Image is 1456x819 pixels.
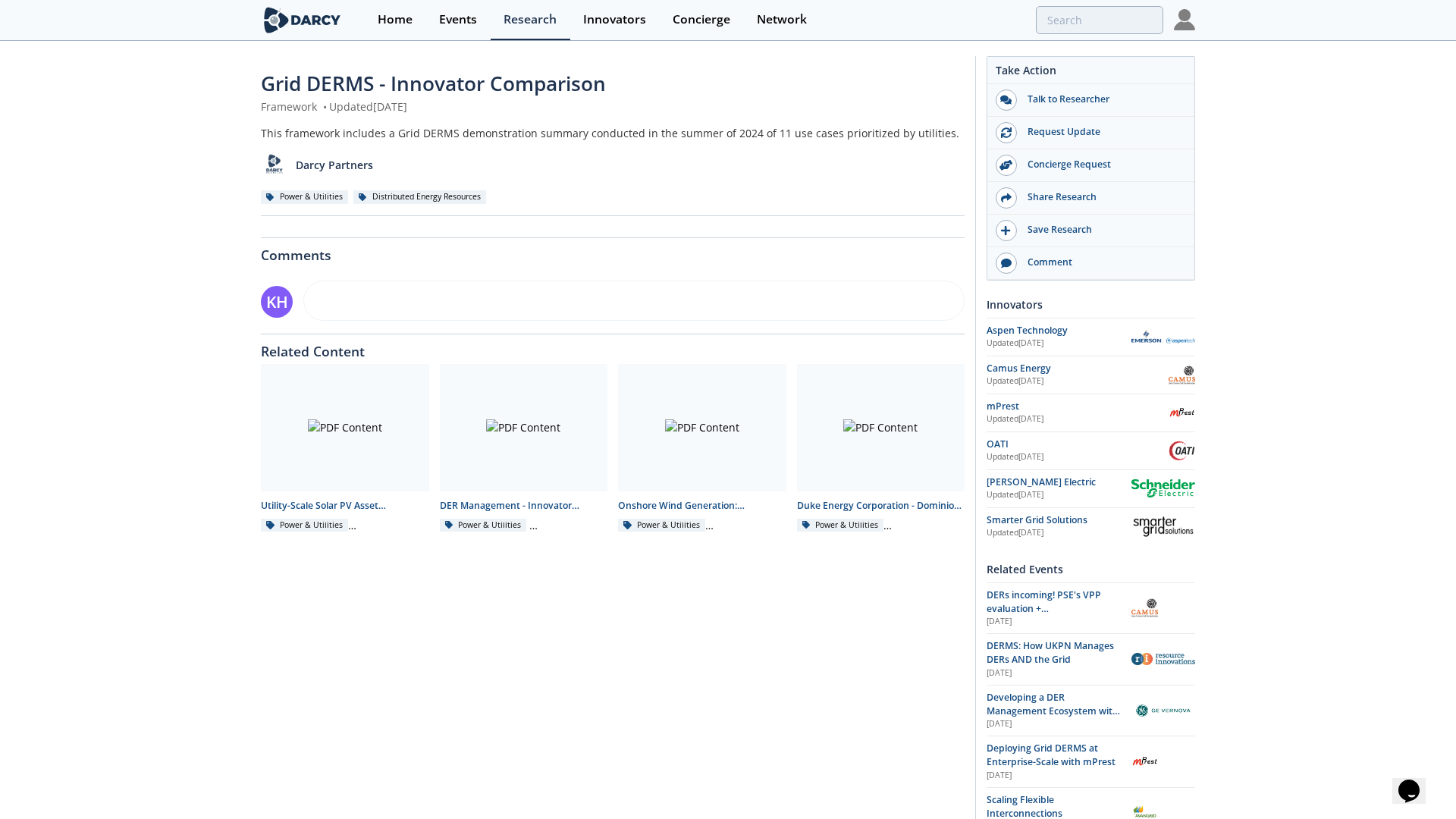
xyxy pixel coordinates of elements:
img: mPrest [1131,748,1158,775]
div: Distributed Energy Resources [353,190,486,204]
div: Innovators [987,291,1195,318]
div: Comments [261,238,965,262]
div: Share Research [1017,190,1187,204]
a: PDF Content DER Management - Innovator Landscape Power & Utilities [435,364,613,532]
div: Updated [DATE] [987,489,1131,501]
img: Camus Energy [1131,595,1158,621]
div: Power & Utilities [618,519,705,532]
div: OATI [987,438,1169,451]
div: Request Update [1017,125,1187,139]
div: [DATE] [987,770,1121,782]
div: Onshore Wind Generation: Operations & Maintenance (O&M) - Technology Landscape [618,499,786,513]
div: KH [261,286,293,318]
span: • [320,99,329,114]
a: OATI Updated[DATE] OATI [987,438,1195,464]
div: Related Events [987,556,1195,582]
span: DERs incoming! PSE's VPP evaluation + HCE/[PERSON_NAME] deployment [987,588,1101,643]
img: OATI [1169,438,1195,464]
div: Related Content [261,334,965,359]
p: Darcy Partners [296,157,373,173]
div: [DATE] [987,667,1121,679]
div: Power & Utilities [261,519,348,532]
div: [DATE] [987,718,1121,730]
div: Events [439,14,477,26]
span: DERMS: How UKPN Manages DERs AND the Grid [987,639,1114,666]
div: Concierge Request [1017,158,1187,171]
a: PDF Content Onshore Wind Generation: Operations & Maintenance (O&M) - Technology Landscape Power ... [613,364,792,532]
div: Concierge [673,14,730,26]
a: PDF Content Utility-Scale Solar PV Asset Management Platforms - Innovator Landscape Power & Utili... [256,364,435,532]
img: Resource Innovations [1131,653,1195,665]
div: [DATE] [987,616,1121,628]
a: Developing a DER Management Ecosystem with GE Vernova [DATE] GE Vernova [987,691,1195,731]
div: Smarter Grid Solutions [987,513,1131,527]
img: Smarter Grid Solutions [1131,514,1195,538]
span: Developing a DER Management Ecosystem with GE Vernova [987,691,1120,732]
img: mPrest [1169,400,1195,426]
a: [PERSON_NAME] Electric Updated[DATE] Schneider Electric [987,475,1195,502]
div: Network [757,14,807,26]
div: [PERSON_NAME] Electric [987,475,1131,489]
a: DERs incoming! PSE's VPP evaluation + HCE/[PERSON_NAME] deployment [DATE] Camus Energy [987,588,1195,629]
div: Updated [DATE] [987,413,1169,425]
div: Updated [DATE] [987,527,1131,539]
a: mPrest Updated[DATE] mPrest [987,400,1195,426]
img: Schneider Electric [1131,479,1195,498]
span: Deploying Grid DERMS at Enterprise-Scale with mPrest [987,742,1116,768]
div: mPrest [987,400,1169,413]
div: Updated [DATE] [987,451,1169,463]
img: Aspen Technology [1131,330,1195,344]
a: Smarter Grid Solutions Updated[DATE] Smarter Grid Solutions [987,513,1195,540]
div: Comment [1017,256,1187,269]
div: This framework includes a Grid DERMS demonstration summary conducted in the summer of 2024 of 11 ... [261,125,965,141]
div: Framework Updated [DATE] [261,99,965,115]
div: DER Management - Innovator Landscape [440,499,608,513]
div: Research [504,14,557,26]
div: Innovators [583,14,646,26]
div: Camus Energy [987,362,1169,375]
div: Power & Utilities [797,519,884,532]
img: Camus Energy [1169,362,1195,388]
div: Power & Utilities [261,190,348,204]
img: logo-wide.svg [261,7,344,33]
div: Home [378,14,413,26]
div: Utility-Scale Solar PV Asset Management Platforms - Innovator Landscape [261,499,429,513]
span: Grid DERMS - Innovator Comparison [261,70,606,97]
a: Deploying Grid DERMS at Enterprise-Scale with mPrest [DATE] mPrest [987,742,1195,782]
div: Talk to Researcher [1017,93,1187,106]
div: Updated [DATE] [987,337,1131,350]
img: GE Vernova [1131,700,1195,721]
a: DERMS: How UKPN Manages DERs AND the Grid [DATE] Resource Innovations [987,639,1195,679]
iframe: chat widget [1392,758,1441,804]
div: Updated [DATE] [987,375,1169,388]
div: Power & Utilities [440,519,527,532]
a: Aspen Technology Updated[DATE] Aspen Technology [987,324,1195,350]
div: Aspen Technology [987,324,1131,337]
img: Profile [1174,9,1195,30]
div: Save Research [1017,223,1187,237]
div: Take Action [987,62,1194,84]
a: Camus Energy Updated[DATE] Camus Energy [987,362,1195,388]
input: Advanced Search [1036,6,1163,34]
div: Duke Energy Corporation - Dominion DERMS Roundtable [797,499,965,513]
a: PDF Content Duke Energy Corporation - Dominion DERMS Roundtable Power & Utilities [792,364,971,532]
